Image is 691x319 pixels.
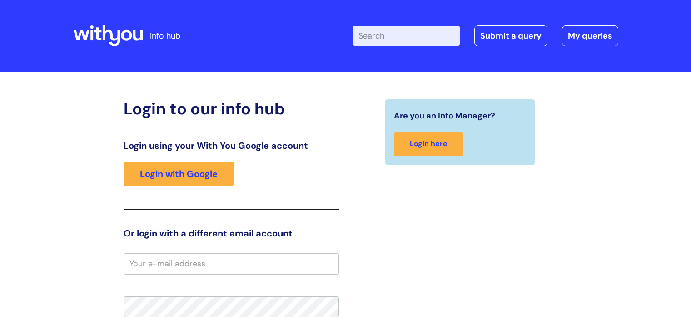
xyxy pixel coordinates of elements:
[124,253,339,274] input: Your e-mail address
[474,25,547,46] a: Submit a query
[353,26,460,46] input: Search
[124,140,339,151] h3: Login using your With You Google account
[124,99,339,118] h2: Login to our info hub
[150,29,180,43] p: info hub
[394,108,495,123] span: Are you an Info Manager?
[124,162,234,186] a: Login with Google
[394,132,463,156] a: Login here
[124,228,339,239] h3: Or login with a different email account
[562,25,618,46] a: My queries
